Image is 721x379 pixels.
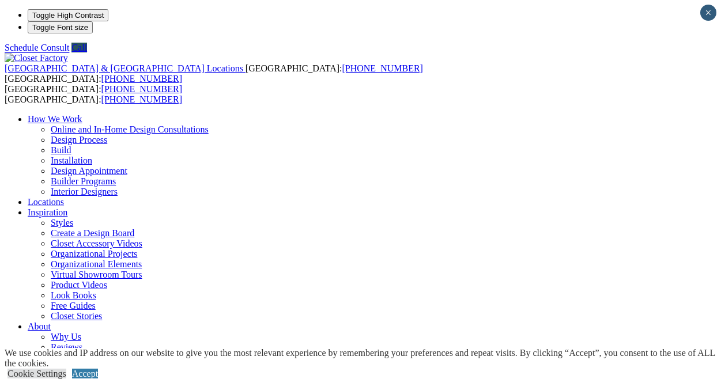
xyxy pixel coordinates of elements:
[28,207,67,217] a: Inspiration
[51,311,102,321] a: Closet Stories
[5,348,721,369] div: We use cookies and IP address on our website to give you the most relevant experience by remember...
[51,187,118,196] a: Interior Designers
[5,43,69,52] a: Schedule Consult
[28,114,82,124] a: How We Work
[28,21,93,33] button: Toggle Font size
[32,11,104,20] span: Toggle High Contrast
[32,23,88,32] span: Toggle Font size
[5,53,68,63] img: Closet Factory
[51,218,73,228] a: Styles
[51,124,209,134] a: Online and In-Home Design Consultations
[5,84,182,104] span: [GEOGRAPHIC_DATA]: [GEOGRAPHIC_DATA]:
[51,135,107,145] a: Design Process
[51,145,71,155] a: Build
[51,156,92,165] a: Installation
[51,228,134,238] a: Create a Design Board
[51,280,107,290] a: Product Videos
[7,369,66,378] a: Cookie Settings
[51,332,81,342] a: Why Us
[51,238,142,248] a: Closet Accessory Videos
[342,63,422,73] a: [PHONE_NUMBER]
[28,321,51,331] a: About
[72,369,98,378] a: Accept
[51,342,82,352] a: Reviews
[101,74,182,84] a: [PHONE_NUMBER]
[101,94,182,104] a: [PHONE_NUMBER]
[28,9,108,21] button: Toggle High Contrast
[71,43,87,52] a: Call
[5,63,246,73] a: [GEOGRAPHIC_DATA] & [GEOGRAPHIC_DATA] Locations
[51,301,96,310] a: Free Guides
[28,197,64,207] a: Locations
[5,63,423,84] span: [GEOGRAPHIC_DATA]: [GEOGRAPHIC_DATA]:
[101,84,182,94] a: [PHONE_NUMBER]
[51,270,142,279] a: Virtual Showroom Tours
[51,166,127,176] a: Design Appointment
[51,290,96,300] a: Look Books
[51,259,142,269] a: Organizational Elements
[51,249,137,259] a: Organizational Projects
[51,176,116,186] a: Builder Programs
[5,63,243,73] span: [GEOGRAPHIC_DATA] & [GEOGRAPHIC_DATA] Locations
[700,5,716,21] button: Close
